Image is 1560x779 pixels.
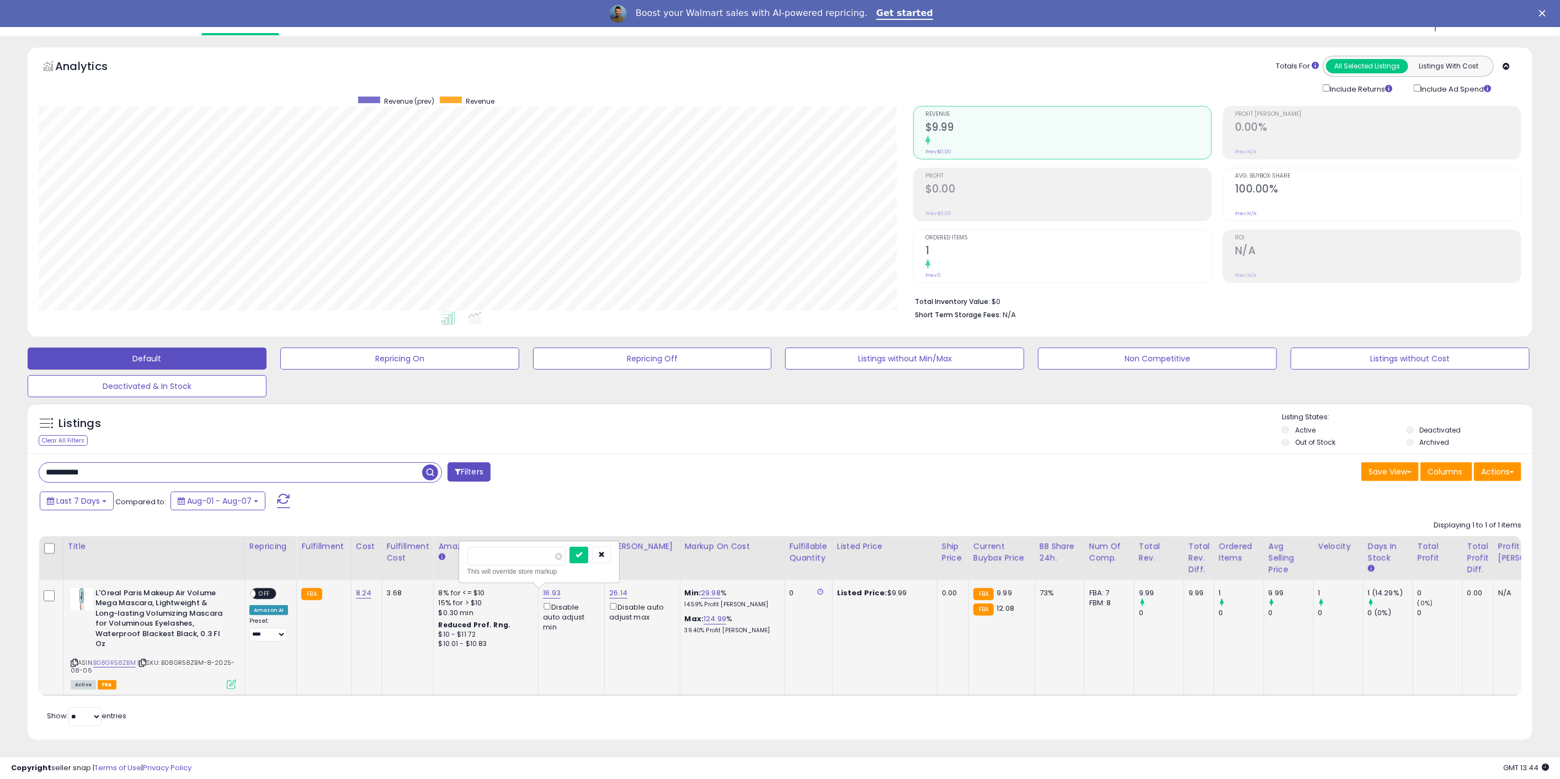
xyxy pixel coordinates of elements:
[1408,59,1490,73] button: Listings With Cost
[609,5,627,23] img: Profile image for Adrian
[837,541,933,552] div: Listed Price
[1235,148,1256,155] small: Prev: N/A
[58,416,101,431] h5: Listings
[1219,541,1259,564] div: Ordered Items
[1235,121,1521,136] h2: 0.00%
[28,348,267,370] button: Default
[255,589,273,598] span: OFF
[790,541,828,564] div: Fulfillable Quantity
[925,244,1211,259] h2: 1
[28,375,267,397] button: Deactivated & In Stock
[973,604,994,616] small: FBA
[356,588,372,599] a: 8.24
[95,588,230,652] b: L'Oreal Paris Makeup Air Volume Mega Mascara, Lightweight & Long-lasting Volumizing Mascara for V...
[1503,762,1549,773] span: 2025-08-15 13:44 GMT
[609,541,675,552] div: [PERSON_NAME]
[942,541,964,564] div: Ship Price
[1219,608,1264,618] div: 0
[1003,310,1016,320] span: N/A
[71,588,236,688] div: ASIN:
[249,541,292,552] div: Repricing
[925,210,951,217] small: Prev: $0.00
[942,588,960,598] div: 0.00
[1418,608,1462,618] div: 0
[249,605,288,615] div: Amazon AI
[301,541,346,552] div: Fulfillment
[704,613,726,625] a: 124.99
[1040,588,1076,598] div: 73%
[249,617,288,642] div: Preset:
[71,588,93,610] img: 31TOpXGKbzL._SL40_.jpg
[1420,425,1461,435] label: Deactivated
[1539,10,1550,17] div: Close
[915,310,1001,319] b: Short Term Storage Fees:
[1139,541,1179,564] div: Total Rev.
[387,541,429,564] div: Fulfillment Cost
[1295,425,1316,435] label: Active
[1418,541,1458,564] div: Total Profit
[925,272,941,279] small: Prev: 0
[187,495,252,506] span: Aug-01 - Aug-07
[438,608,530,618] div: $0.30 min
[438,630,530,639] div: $10 - $11.72
[685,614,776,634] div: %
[1235,173,1521,179] span: Avg. Buybox Share
[143,762,191,773] a: Privacy Policy
[1235,210,1256,217] small: Prev: N/A
[1040,541,1080,564] div: BB Share 24h.
[1420,462,1472,481] button: Columns
[438,588,530,598] div: 8% for <= $10
[1189,588,1206,598] div: 9.99
[1282,412,1532,423] p: Listing States:
[1368,564,1375,574] small: Days In Stock.
[1235,111,1521,118] span: Profit [PERSON_NAME]
[98,680,116,690] span: FBA
[1418,588,1462,598] div: 0
[685,588,776,609] div: %
[301,588,322,600] small: FBA
[790,588,824,598] div: 0
[438,639,530,649] div: $10.01 - $10.83
[925,173,1211,179] span: Profit
[1139,608,1184,618] div: 0
[973,541,1030,564] div: Current Buybox Price
[71,658,235,675] span: | SKU: B08GR58ZBM-8-2025-08-06
[1235,183,1521,198] h2: 100.00%
[876,8,933,20] a: Get started
[171,492,265,510] button: Aug-01 - Aug-07
[685,613,704,624] b: Max:
[1326,59,1408,73] button: All Selected Listings
[1467,588,1485,598] div: 0.00
[636,8,867,19] div: Boost your Walmart sales with AI-powered repricing.
[71,680,96,690] span: All listings currently available for purchase on Amazon
[685,627,776,634] p: 39.40% Profit [PERSON_NAME]
[1314,82,1405,95] div: Include Returns
[387,588,425,598] div: 3.68
[1235,244,1521,259] h2: N/A
[1269,608,1313,618] div: 0
[925,121,1211,136] h2: $9.99
[1295,437,1335,447] label: Out of Stock
[685,588,701,598] b: Min:
[55,58,129,77] h5: Analytics
[1434,520,1521,531] div: Displaying 1 to 1 of 1 items
[1189,541,1210,575] div: Total Rev. Diff.
[1368,541,1408,564] div: Days In Stock
[438,541,534,552] div: Amazon Fees
[1089,588,1126,598] div: FBA: 7
[1467,541,1489,575] div: Total Profit Diff.
[533,348,772,370] button: Repricing Off
[356,541,377,552] div: Cost
[11,762,51,773] strong: Copyright
[785,348,1024,370] button: Listings without Min/Max
[701,588,721,599] a: 29.98
[438,552,445,562] small: Amazon Fees.
[93,658,136,668] a: B08GR58ZBM
[1038,348,1277,370] button: Non Competitive
[543,588,561,599] a: 16.93
[997,588,1012,598] span: 9.99
[1368,588,1413,598] div: 1 (14.29%)
[685,541,780,552] div: Markup on Cost
[1318,588,1363,598] div: 1
[1291,348,1530,370] button: Listings without Cost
